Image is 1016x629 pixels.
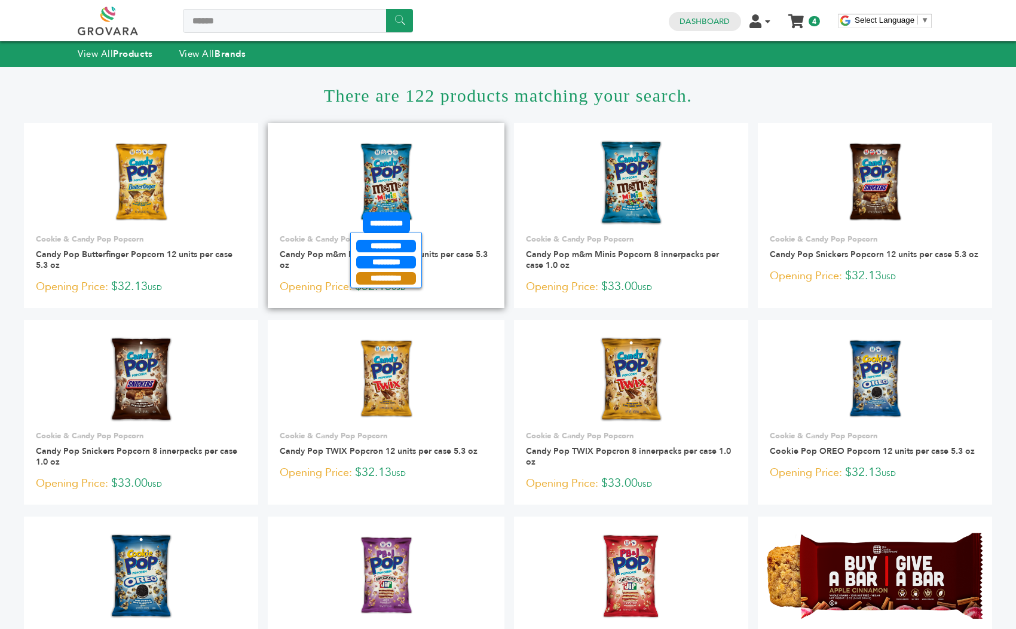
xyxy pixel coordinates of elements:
p: Cookie & Candy Pop Popcorn [770,430,980,441]
span: Opening Price: [526,279,598,295]
a: Candy Pop TWIX Popcron 8 innerpacks per case 1.0 oz [526,445,731,468]
p: $32.13 [770,267,980,285]
a: Candy Pop Butterfinger Popcorn 12 units per case 5.3 oz [36,249,232,271]
p: $33.00 [526,475,736,493]
a: Candy Pop m&m Minis Popcorn 8 innerpacks per case 1.0 oz [526,249,719,271]
span: ​ [917,16,918,25]
img: Candy Pop Snickers Popcorn 8 innerpacks per case 1.0 oz [108,336,174,422]
span: USD [638,480,652,489]
strong: Brands [215,48,246,60]
span: Opening Price: [526,475,598,491]
img: Buy A Bar Give A Bar™ - Apple Cinnamon Oat Bar 60 units per case 1.2 oz [767,533,983,619]
p: $32.13 [280,464,492,482]
p: $32.13 [280,278,492,296]
a: Candy Pop Snickers Popcorn 12 units per case 5.3 oz [770,249,978,260]
a: View AllProducts [78,48,153,60]
h1: There are 122 products matching your search. [24,67,992,123]
strong: Products [113,48,152,60]
span: ▼ [921,16,929,25]
span: USD [148,480,162,489]
span: Opening Price: [770,465,842,481]
img: Candy Pop Snickers Popcorn 12 units per case 5.3 oz [844,139,905,225]
img: PB & J POP Smuckers & Jif Coated Popcorn Grape 12 units per case 5.3 oz [356,533,417,619]
a: Select Language​ [855,16,929,25]
p: Cookie & Candy Pop Popcorn [36,430,246,441]
img: Cookie Pop OREO Popcorn 8 innerpacks per case 1.0 oz [108,533,174,619]
a: Candy Pop m&m Minis Popcorn 12 units per case 5.3 oz [280,249,488,271]
img: Cookie Pop OREO Popcorn 12 units per case 5.3 oz [844,336,905,422]
p: Cookie & Candy Pop Popcorn [526,430,736,441]
span: Opening Price: [36,475,108,491]
span: Opening Price: [770,268,842,284]
p: $33.00 [36,475,246,493]
a: Dashboard [680,16,730,27]
span: Select Language [855,16,914,25]
p: Cookie & Candy Pop Popcorn [280,234,492,245]
a: My Cart [789,11,803,23]
a: Candy Pop Snickers Popcorn 8 innerpacks per case 1.0 oz [36,445,237,468]
span: 4 [809,16,820,26]
span: USD [391,283,406,292]
span: USD [882,272,896,282]
a: Cookie Pop OREO Popcorn 12 units per case 5.3 oz [770,445,975,457]
p: $32.13 [770,464,980,482]
img: PB & J POP Smuckers & Jif Coated Popcorn Strawberry 12 units per case 5.3 oz [601,533,660,619]
img: Candy Pop TWIX Popcron 12 units per case 5.3 oz [356,336,417,422]
span: Opening Price: [280,279,352,295]
img: Candy Pop TWIX Popcron 8 innerpacks per case 1.0 oz [598,336,664,422]
span: USD [638,283,652,292]
p: Cookie & Candy Pop Popcorn [36,234,246,245]
a: View AllBrands [179,48,246,60]
p: $33.00 [526,278,736,296]
a: Candy Pop TWIX Popcron 12 units per case 5.3 oz [280,445,478,457]
img: Candy Pop m&m Minis Popcorn 8 innerpacks per case 1.0 oz [598,139,664,225]
p: $32.13 [36,278,246,296]
span: USD [391,469,406,478]
img: Candy Pop m&m Minis Popcorn 12 units per case 5.3 oz [356,139,417,225]
span: USD [148,283,162,292]
span: USD [882,469,896,478]
p: Cookie & Candy Pop Popcorn [770,234,980,245]
p: Cookie & Candy Pop Popcorn [526,234,736,245]
img: Candy Pop Butterfinger Popcorn 12 units per case 5.3 oz [111,139,172,225]
span: Opening Price: [280,465,352,481]
input: Search a product or brand... [183,9,413,33]
span: Opening Price: [36,279,108,295]
p: Cookie & Candy Pop Popcorn [280,430,492,441]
